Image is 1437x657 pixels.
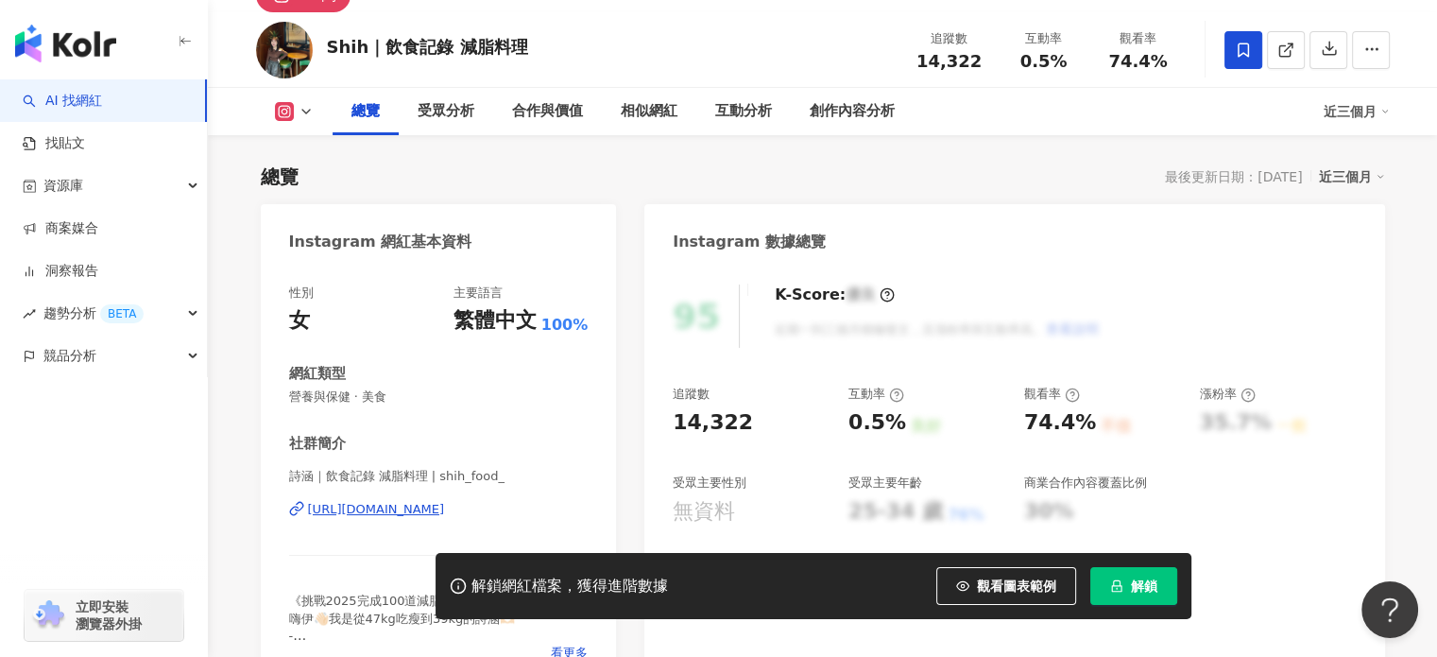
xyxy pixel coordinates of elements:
[1200,386,1256,403] div: 漲粉率
[23,307,36,320] span: rise
[1324,96,1390,127] div: 近三個月
[1090,567,1177,605] button: 解鎖
[23,219,98,238] a: 商案媒合
[1131,579,1157,594] span: 解鎖
[289,364,346,384] div: 網紅類型
[1165,169,1302,184] div: 最後更新日期：[DATE]
[453,306,537,336] div: 繁體中文
[289,468,589,485] span: 詩涵｜飲食記錄 減脂料理 | shih_food_
[25,590,183,641] a: chrome extension立即安裝 瀏覽器外掛
[289,434,346,454] div: 社群簡介
[936,567,1076,605] button: 觀看圖表範例
[673,232,826,252] div: Instagram 數據總覽
[261,164,299,190] div: 總覽
[289,389,589,406] span: 營養與保健 · 美食
[308,501,445,518] div: [URL][DOMAIN_NAME]
[289,306,310,336] div: 女
[471,577,668,596] div: 解鎖網紅檔案，獲得進階數據
[914,29,985,48] div: 追蹤數
[848,475,922,492] div: 受眾主要年齡
[43,164,83,207] span: 資源庫
[1008,29,1080,48] div: 互動率
[1103,29,1174,48] div: 觀看率
[256,22,313,78] img: KOL Avatar
[43,335,96,377] span: 競品分析
[673,497,735,527] div: 無資料
[453,285,503,302] div: 主要語言
[848,386,904,403] div: 互動率
[848,408,906,438] div: 0.5%
[289,501,589,518] a: [URL][DOMAIN_NAME]
[1319,164,1385,189] div: 近三個月
[1108,52,1167,71] span: 74.4%
[916,51,982,71] span: 14,322
[1024,408,1096,438] div: 74.4%
[15,25,116,62] img: logo
[351,100,380,123] div: 總覽
[289,232,472,252] div: Instagram 網紅基本資料
[76,598,142,632] span: 立即安裝 瀏覽器外掛
[673,408,753,438] div: 14,322
[43,292,144,335] span: 趨勢分析
[327,35,528,59] div: Shih｜飲食記錄 減脂料理
[23,92,102,111] a: searchAI 找網紅
[418,100,474,123] div: 受眾分析
[673,386,710,403] div: 追蹤數
[715,100,772,123] div: 互動分析
[810,100,895,123] div: 創作內容分析
[1020,52,1068,71] span: 0.5%
[23,262,98,281] a: 洞察報告
[1024,386,1080,403] div: 觀看率
[621,100,677,123] div: 相似網紅
[512,100,583,123] div: 合作與價值
[23,134,85,153] a: 找貼文
[1110,579,1123,593] span: lock
[541,315,588,336] span: 100%
[1024,475,1147,492] div: 商業合作內容覆蓋比例
[977,579,1056,594] span: 觀看圖表範例
[775,285,895,305] div: K-Score :
[289,285,314,302] div: 性別
[100,304,144,323] div: BETA
[30,600,67,631] img: chrome extension
[673,475,746,492] div: 受眾主要性別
